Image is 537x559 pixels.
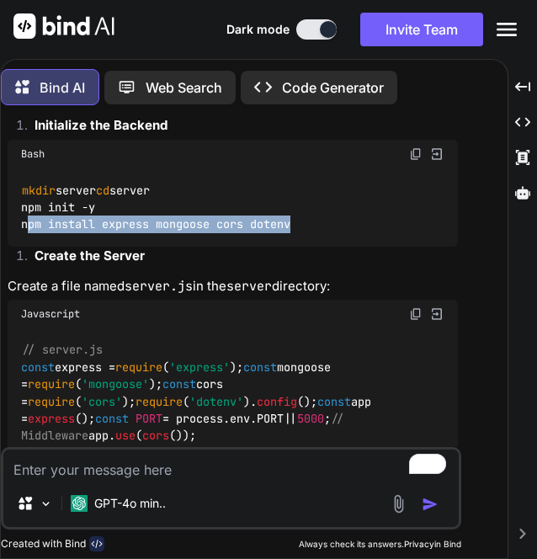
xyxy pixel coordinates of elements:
[28,394,75,409] span: require
[89,536,104,551] img: bind-logo
[169,359,230,375] span: 'express'
[243,359,277,375] span: const
[21,359,55,375] span: const
[82,394,122,409] span: 'cors'
[409,307,423,321] img: copy
[282,77,384,98] p: Code Generator
[28,411,75,426] span: express
[1,537,86,551] p: Created with Bind
[146,77,222,98] p: Web Search
[297,411,324,426] span: 5000
[13,13,114,39] img: Bind AI
[115,359,162,375] span: require
[82,377,149,392] span: 'mongoose'
[3,450,459,480] textarea: To enrich screen reader interactions, please activate Accessibility in Grammarly extension settings
[96,183,109,198] span: cd
[21,182,291,234] code: server server npm init -y npm install express mongoose cors dotenv
[22,343,103,358] span: // server.js
[142,429,169,444] span: cors
[48,445,68,461] span: use
[257,394,297,409] span: config
[125,278,193,295] code: server.js
[21,147,45,161] span: Bash
[95,411,129,426] span: const
[404,539,434,549] span: Privacy
[8,277,458,296] p: Create a file named in the directory:
[317,394,351,409] span: const
[226,21,290,38] span: Dark mode
[39,497,53,511] img: Pick Models
[162,377,196,392] span: const
[115,429,136,444] span: use
[230,411,250,426] span: env
[21,307,80,321] span: Javascript
[136,411,162,426] span: PORT
[422,496,439,513] img: icon
[129,445,156,461] span: json
[389,494,408,514] img: attachment
[429,146,444,162] img: Open in Browser
[94,495,166,512] p: GPT-4o min..
[35,117,167,133] strong: Initialize the Backend
[299,538,461,551] p: Always check its answers. in Bind
[21,411,351,443] span: // Middleware
[28,377,75,392] span: require
[22,183,56,198] span: mkdir
[40,77,85,98] p: Bind AI
[35,248,145,264] strong: Create the Server
[360,13,483,46] button: Invite Team
[71,495,88,512] img: GPT-4o mini
[226,278,272,295] code: server
[257,411,284,426] span: PORT
[409,147,423,161] img: copy
[189,394,243,409] span: 'dotenv'
[136,394,183,409] span: require
[429,306,444,322] img: Open in Browser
